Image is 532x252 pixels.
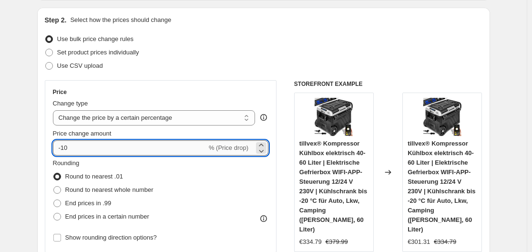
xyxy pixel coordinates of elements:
span: tillvex® Kompressor Kühlbox elektrisch 40-60 Liter | Elektrische Gefrierbox WIFI-APP-Steuerung 12... [299,140,367,233]
span: % (Price drop) [209,144,248,151]
p: Select how the prices should change [70,15,171,25]
img: 91QEnEH4MCL_80x.jpg [423,98,461,136]
h3: Price [53,88,67,96]
strike: €379.99 [326,237,348,247]
strike: €334.79 [434,237,456,247]
span: End prices in a certain number [65,213,149,220]
span: Round to nearest whole number [65,186,153,193]
input: -15 [53,140,207,156]
span: Rounding [53,159,80,167]
img: 91QEnEH4MCL_80x.jpg [315,98,353,136]
div: €301.31 [408,237,430,247]
span: Use bulk price change rules [57,35,133,42]
h6: STOREFRONT EXAMPLE [294,80,482,88]
span: Show rounding direction options? [65,234,157,241]
h2: Step 2. [45,15,67,25]
div: help [259,113,268,122]
span: Use CSV upload [57,62,103,69]
span: Round to nearest .01 [65,173,123,180]
span: Price change amount [53,130,112,137]
div: €334.79 [299,237,322,247]
span: Change type [53,100,88,107]
span: Set product prices individually [57,49,139,56]
span: tillvex® Kompressor Kühlbox elektrisch 40-60 Liter | Elektrische Gefrierbox WIFI-APP-Steuerung 12... [408,140,475,233]
span: End prices in .99 [65,199,112,207]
